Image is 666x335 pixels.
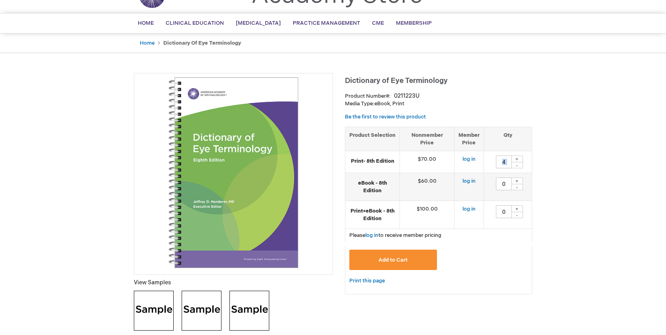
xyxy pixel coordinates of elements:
[511,162,523,168] div: -
[349,179,396,194] strong: eBook - 8th Edition
[229,291,269,331] img: Click to view
[163,40,241,46] strong: Dictionary of Eye Terminology
[166,20,224,26] span: Clinical Education
[134,279,333,287] p: View Samples
[349,276,385,286] a: Print this page
[134,291,174,331] img: Click to view
[454,127,484,151] th: Member Price
[365,232,378,238] a: log in
[345,127,400,151] th: Product Selection
[462,178,476,184] a: log in
[511,177,523,184] div: +
[400,151,454,173] td: $70.00
[511,184,523,190] div: -
[400,127,454,151] th: Nonmember Price
[349,207,396,222] strong: Print+eBook - 8th Edition
[496,156,512,168] input: Qty
[496,205,512,218] input: Qty
[400,201,454,229] td: $100.00
[378,257,407,263] span: Add to Cart
[349,158,396,165] strong: Print- 8th Edition
[484,127,532,151] th: Qty
[400,173,454,201] td: $60.00
[138,77,329,268] img: Dictionary of Eye Terminology
[462,156,476,162] a: log in
[496,177,512,190] input: Qty
[293,20,360,26] span: Practice Management
[345,77,448,85] span: Dictionary of Eye Terminology
[140,40,155,46] a: Home
[511,212,523,218] div: -
[345,100,374,107] strong: Media Type:
[182,291,221,331] img: Click to view
[511,156,523,162] div: +
[372,20,384,26] span: CME
[511,205,523,212] div: +
[138,20,154,26] span: Home
[236,20,281,26] span: [MEDICAL_DATA]
[462,206,476,212] a: log in
[345,100,532,108] p: eBook, Print
[394,92,419,100] div: 0211223U
[345,114,426,120] a: Be the first to review this product
[396,20,432,26] span: Membership
[345,93,391,99] strong: Product Number
[349,232,441,238] span: Please to receive member pricing
[349,250,437,270] button: Add to Cart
